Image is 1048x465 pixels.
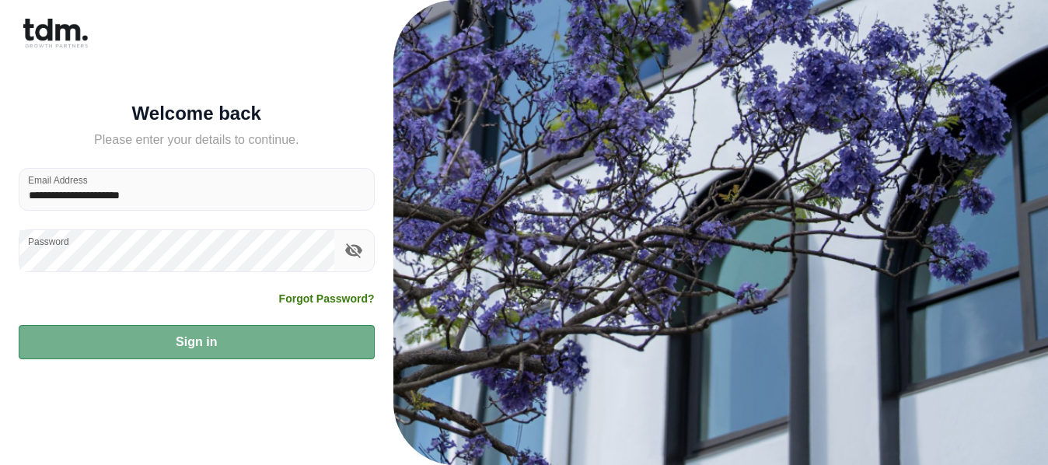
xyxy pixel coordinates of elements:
[279,291,375,306] a: Forgot Password?
[341,237,367,264] button: toggle password visibility
[19,131,375,149] h5: Please enter your details to continue.
[19,325,375,359] button: Sign in
[28,173,88,187] label: Email Address
[28,235,69,248] label: Password
[19,106,375,121] h5: Welcome back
